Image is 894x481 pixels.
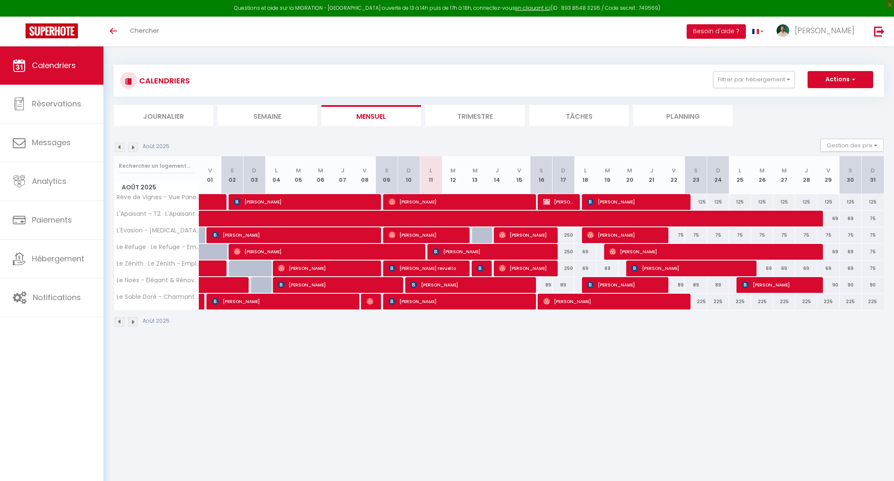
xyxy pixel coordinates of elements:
th: 17 [553,156,575,194]
abbr: L [275,166,278,175]
a: en cliquant ici [515,4,550,11]
li: Semaine [218,105,317,126]
div: 125 [840,194,862,210]
div: 125 [817,194,840,210]
div: 225 [795,294,817,309]
li: Planning [633,105,733,126]
span: [PERSON_NAME] [631,260,749,276]
img: ... [777,24,789,37]
span: L'Apaisant - T2 · L'Apaisant - Le confort au centre de Dax - T2 [115,211,201,217]
abbr: S [694,166,698,175]
abbr: S [385,166,389,175]
div: 250 [553,227,575,243]
th: 13 [464,156,486,194]
li: Journalier [114,105,213,126]
div: 75 [751,227,773,243]
div: 225 [817,294,840,309]
span: Analytics [32,176,66,186]
li: Tâches [529,105,629,126]
a: Chercher [123,17,166,46]
span: [PERSON_NAME] [278,277,396,293]
th: 06 [309,156,332,194]
p: Août 2025 [143,143,169,151]
div: 250 [553,244,575,260]
span: [PERSON_NAME] [587,277,661,293]
abbr: M [473,166,478,175]
div: 225 [840,294,862,309]
span: [PERSON_NAME] [278,260,374,276]
div: 225 [773,294,795,309]
div: 89 [553,277,575,293]
div: 75 [729,227,751,243]
th: 30 [840,156,862,194]
span: [PERSON_NAME] [543,194,573,210]
span: [PERSON_NAME] [234,194,374,210]
div: 125 [729,194,751,210]
th: 14 [486,156,508,194]
abbr: M [296,166,301,175]
div: 75 [707,227,729,243]
abbr: M [759,166,765,175]
span: Le Noës - Élégant & Rénové | [MEDICAL_DATA] - Clim-Parking-Centre-[GEOGRAPHIC_DATA] [115,277,201,283]
div: 69 [817,261,840,276]
th: 24 [707,156,729,194]
th: 18 [574,156,596,194]
th: 31 [862,156,884,194]
div: 69 [751,261,773,276]
th: 10 [398,156,420,194]
button: Besoin d'aide ? [687,24,746,39]
div: 90 [862,277,884,293]
span: [PERSON_NAME] [587,227,661,243]
div: 125 [707,194,729,210]
abbr: L [584,166,587,175]
div: 225 [862,294,884,309]
abbr: V [208,166,212,175]
span: Chercher [130,26,159,35]
th: 15 [508,156,530,194]
abbr: D [407,166,411,175]
div: 75 [862,227,884,243]
th: 11 [420,156,442,194]
th: 02 [221,156,243,194]
span: [PERSON_NAME] [795,25,854,36]
div: 69 [574,244,596,260]
div: 75 [862,211,884,226]
th: 05 [287,156,309,194]
th: 20 [619,156,641,194]
div: 75 [773,227,795,243]
abbr: S [230,166,234,175]
abbr: D [561,166,565,175]
span: [PERSON_NAME] [389,194,529,210]
span: Le Refuge · Le Refuge - Emplacement central au coeur de [GEOGRAPHIC_DATA] [115,244,201,250]
div: 69 [840,244,862,260]
span: [PERSON_NAME] [433,243,550,260]
div: 75 [840,227,862,243]
div: 125 [862,194,884,210]
th: 26 [751,156,773,194]
span: Août 2025 [114,181,199,194]
div: 225 [729,294,751,309]
span: [PERSON_NAME] [410,277,528,293]
abbr: V [826,166,830,175]
span: Rêve de Vignes - Vue Panoramique et Sauna [115,194,201,200]
div: 69 [817,211,840,226]
li: Trimestre [425,105,525,126]
span: [PERSON_NAME] [367,293,374,309]
th: 25 [729,156,751,194]
span: Le Zénith · Le Zénith - Emplacement central à Dax - T2 [115,261,201,267]
div: 75 [817,227,840,243]
th: 22 [663,156,685,194]
span: [PERSON_NAME] [543,293,683,309]
span: [PERSON_NAME] [389,227,462,243]
span: [PERSON_NAME] [499,260,550,276]
abbr: M [627,166,632,175]
a: ... [PERSON_NAME] [770,17,865,46]
div: 89 [685,277,707,293]
div: 69 [840,261,862,276]
div: 75 [795,227,817,243]
div: 89 [663,277,685,293]
img: Super Booking [26,23,78,38]
abbr: M [782,166,787,175]
div: 250 [553,261,575,276]
th: 16 [530,156,553,194]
